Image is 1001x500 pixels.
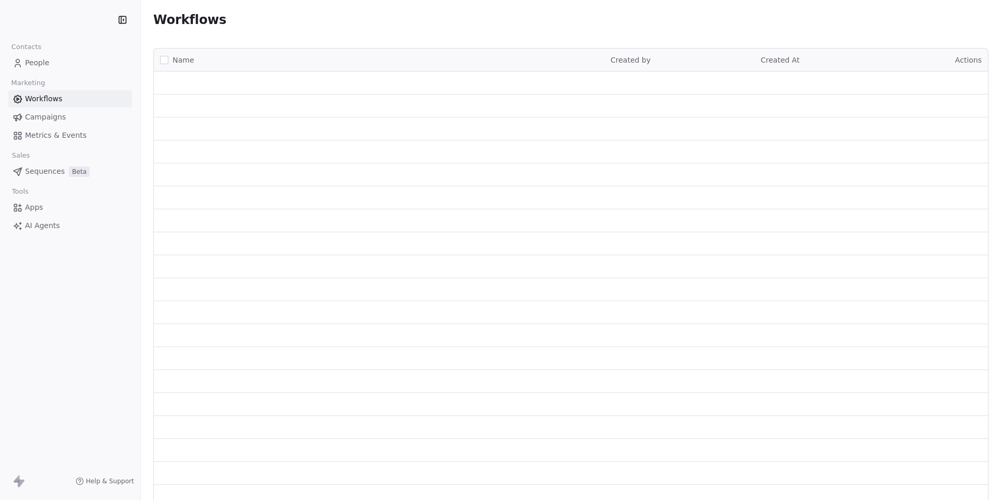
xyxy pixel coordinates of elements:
[25,57,50,68] span: People
[25,93,63,104] span: Workflows
[25,166,65,177] span: Sequences
[8,199,132,216] a: Apps
[7,75,50,91] span: Marketing
[7,39,46,55] span: Contacts
[8,54,132,72] a: People
[7,148,34,163] span: Sales
[8,90,132,108] a: Workflows
[25,220,60,231] span: AI Agents
[25,130,87,141] span: Metrics & Events
[611,56,651,64] span: Created by
[25,112,66,123] span: Campaigns
[86,477,134,485] span: Help & Support
[8,109,132,126] a: Campaigns
[8,127,132,144] a: Metrics & Events
[761,56,800,64] span: Created At
[69,166,90,177] span: Beta
[8,217,132,234] a: AI Agents
[955,56,982,64] span: Actions
[153,13,226,27] span: Workflows
[25,202,43,213] span: Apps
[8,163,132,180] a: SequencesBeta
[173,55,194,66] span: Name
[7,184,33,199] span: Tools
[76,477,134,485] a: Help & Support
